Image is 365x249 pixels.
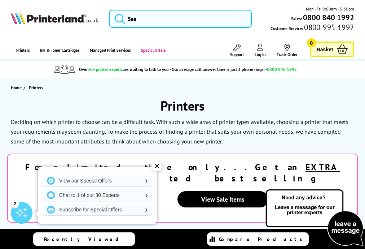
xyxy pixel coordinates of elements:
a: Ink & Toner Cartridges [34,41,83,60]
img: Open Live Chat window [264,188,365,248]
span: - Our average call answer time is just 3 phone rings! - [170,66,297,72]
span: Ink & Toner Cartridges [40,41,80,60]
a: Track Order [277,44,298,57]
a: 0800 840 1992 [302,14,354,21]
h1: Printers [7,97,358,114]
span: 0800 840 1992 [267,66,297,72]
span: Compare Products [219,236,306,242]
a: View our Special Offers [43,175,151,186]
span: Basket [317,44,333,54]
a: Managed Print Services [83,41,135,60]
span: 0 [307,38,316,47]
span: Mon - Fri 9:00am - 5:30pm [306,5,354,12]
span: 0800 995 1992 [303,24,354,31]
p: Deciding on which printer to choose can be a difficult task. With such a wide array of printer ty... [11,118,348,135]
span: Sales: [291,15,302,22]
b: 0800 840 1992 [303,13,354,22]
strong: For a limited time only...Get an selected best selling printers! [25,162,340,204]
input: Sea [109,10,252,28]
a: Subscribe for Special Offers [43,204,151,215]
span: Support [230,52,244,57]
a: Printerland Logo [11,12,98,26]
a: Home [11,84,23,91]
span: 30+ printer experts [88,66,123,72]
div: 2 [11,199,19,207]
a: View Sale Items [177,191,268,207]
a: Chat to 1 of our 30 Experts [43,189,151,201]
a: Basket 0 [310,42,354,57]
p: To make the process of finding a printer that suits your own personal needs, we have compiled som... [11,128,341,145]
img: Printerland Logo [11,12,98,24]
div: ✕ [152,161,162,171]
span: Recently Viewed [44,236,126,242]
a: Special Offers [135,41,170,60]
a: Recently Viewed [33,232,135,246]
span: Printers [29,85,43,90]
span: Over are waiting to talk to you [79,66,168,72]
a: Printers [11,41,34,60]
a: Log In [255,44,266,57]
a: Support [230,44,244,57]
a: Compare Products [207,232,309,246]
span: Log In [255,52,266,57]
span: Customer Service: [271,24,354,32]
